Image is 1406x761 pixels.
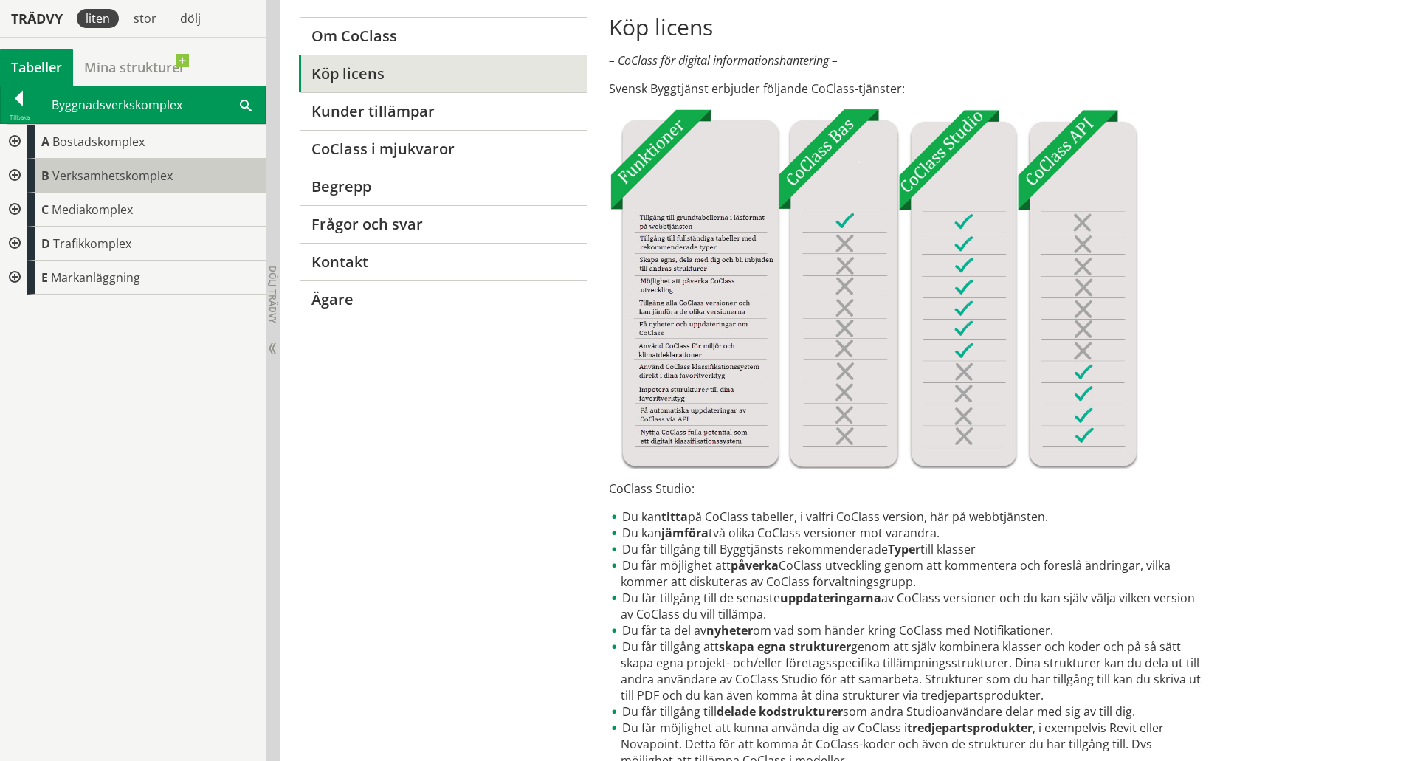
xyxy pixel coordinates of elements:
p: CoClass Studio: [609,481,1206,497]
div: Trädvy [3,10,71,27]
span: A [41,134,49,150]
li: Du får ta del av om vad som händer kring CoClass med Notifikationer. [609,622,1206,638]
li: Du kan på CoClass tabeller, i valfri CoClass version, här på webbtjänsten. [609,509,1206,525]
em: – CoClass för digital informationshantering – [609,52,838,69]
div: Byggnadsverkskomplex [38,86,265,123]
strong: delade kodstrukturer [717,703,843,720]
div: stor [125,9,165,28]
span: Trafikkomplex [53,235,131,252]
strong: skapa egna strukturer [719,638,851,655]
h1: Köp licens [609,14,1206,41]
strong: titta [661,509,688,525]
strong: jämföra [661,525,709,541]
span: Mediakomplex [52,202,133,218]
strong: Typer [888,541,920,557]
span: C [41,202,49,218]
span: Verksamhetskomplex [52,168,173,184]
img: Tjnster-Tabell_CoClassBas-Studio-API2022-12-22.jpg [609,109,1138,469]
strong: tredjepartsprodukter [907,720,1033,736]
a: Ägare [299,280,586,318]
strong: uppdateringarna [780,590,881,606]
div: liten [77,9,119,28]
span: B [41,168,49,184]
a: Mina strukturer [73,49,196,86]
a: Köp licens [299,55,586,92]
span: E [41,269,48,286]
li: Du får möjlighet att CoClass utveckling genom att kommentera och föreslå ändringar, vilka kommer ... [609,557,1206,590]
a: Kunder tillämpar [299,92,586,130]
li: Du får tillgång att genom att själv kombinera klasser och koder och på så sätt skapa egna projekt... [609,638,1206,703]
a: Om CoClass [299,17,586,55]
a: CoClass i mjukvaror [299,130,586,168]
li: Du får tillgång till de senaste av CoClass versioner och du kan själv välja vilken version av CoC... [609,590,1206,622]
strong: påverka [731,557,779,574]
li: Du kan två olika CoClass versioner mot varandra. [609,525,1206,541]
strong: nyheter [706,622,753,638]
div: dölj [171,9,210,28]
div: Tillbaka [1,111,38,123]
span: Dölj trädvy [266,266,279,323]
span: Sök i tabellen [240,97,252,112]
a: Kontakt [299,243,586,280]
li: Du får tillgång till Byggtjänsts rekommenderade till klasser [609,541,1206,557]
p: Svensk Byggtjänst erbjuder följande CoClass-tjänster: [609,80,1206,97]
span: Markanläggning [51,269,140,286]
span: Bostadskomplex [52,134,145,150]
span: D [41,235,50,252]
a: Frågor och svar [299,205,586,243]
a: Begrepp [299,168,586,205]
li: Du får tillgång till som andra Studioanvändare delar med sig av till dig. [609,703,1206,720]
